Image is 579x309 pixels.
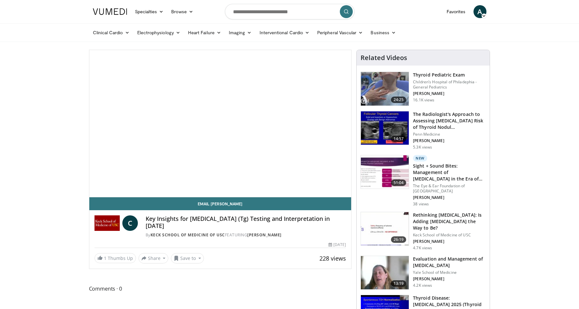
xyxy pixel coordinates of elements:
[171,253,204,263] button: Save to
[104,255,106,261] span: 1
[167,5,197,18] a: Browse
[391,280,406,287] span: 13:19
[361,256,409,290] img: dc6b3c35-b36a-4a9c-9e97-c7938243fc78.150x105_q85_crop-smart_upscale.jpg
[150,232,225,238] a: Keck School of Medicine of USC
[413,183,486,194] p: The Eye & Ear Foundation of [GEOGRAPHIC_DATA]
[89,50,351,197] video-js: Video Player
[413,256,486,269] h3: Evaluation and Management of [MEDICAL_DATA]
[413,195,486,200] p: [PERSON_NAME]
[225,4,354,19] input: Search topics, interventions
[413,245,432,251] p: 4.7K views
[391,97,406,103] span: 24:25
[146,232,346,238] div: By FEATURING
[413,91,486,96] p: [PERSON_NAME]
[413,79,486,90] p: Children’s Hospital of Philadephia - General Pediatrics
[413,132,486,137] p: Penn Medicine
[139,253,169,263] button: Share
[89,26,133,39] a: Clinical Cardio
[313,26,367,39] a: Peripheral Vascular
[367,26,400,39] a: Business
[361,72,409,106] img: 576742cb-950f-47b1-b49b-8023242b3cfa.150x105_q85_crop-smart_upscale.jpg
[413,163,486,182] h3: Sight + Sound Bites: Management of [MEDICAL_DATA] in the Era of Targ…
[95,253,136,263] a: 1 Thumbs Up
[413,98,434,103] p: 16.1K views
[413,239,486,244] p: [PERSON_NAME]
[413,145,432,150] p: 5.3K views
[413,212,486,231] h3: Rethinking [MEDICAL_DATA]: Is Adding [MEDICAL_DATA] the Way to Be?
[413,155,427,161] p: New
[361,155,409,189] img: 8bea4cff-b600-4be7-82a7-01e969b6860e.150x105_q85_crop-smart_upscale.jpg
[319,254,346,262] span: 228 views
[391,180,406,186] span: 51:04
[413,111,486,130] h3: The Radiologist's Approach to Assessing [MEDICAL_DATA] Risk of Thyroid Nodul…
[361,256,486,290] a: 13:19 Evaluation and Management of [MEDICAL_DATA] Yale School of Medicine [PERSON_NAME] 4.2K views
[146,215,346,229] h4: Key Insights for [MEDICAL_DATA] (Tg) Testing and Interpretation in [DATE]
[473,5,486,18] a: A
[361,72,486,106] a: 24:25 Thyroid Pediatric Exam Children’s Hospital of Philadephia - General Pediatrics [PERSON_NAME...
[184,26,225,39] a: Heart Failure
[95,215,120,231] img: Keck School of Medicine of USC
[361,111,409,145] img: 64bf5cfb-7b6d-429f-8d89-8118f524719e.150x105_q85_crop-smart_upscale.jpg
[391,136,406,142] span: 14:57
[443,5,470,18] a: Favorites
[247,232,282,238] a: [PERSON_NAME]
[131,5,168,18] a: Specialties
[413,201,429,207] p: 38 views
[361,212,409,246] img: 83a0fbab-8392-4dd6-b490-aa2edb68eb86.150x105_q85_crop-smart_upscale.jpg
[89,284,352,293] span: Comments 0
[413,72,486,78] h3: Thyroid Pediatric Exam
[413,138,486,143] p: [PERSON_NAME]
[361,155,486,207] a: 51:04 New Sight + Sound Bites: Management of [MEDICAL_DATA] in the Era of Targ… The Eye & Ear Fou...
[361,54,407,62] h4: Related Videos
[413,270,486,275] p: Yale School of Medicine
[133,26,184,39] a: Electrophysiology
[361,212,486,251] a: 26:19 Rethinking [MEDICAL_DATA]: Is Adding [MEDICAL_DATA] the Way to Be? Keck School of Medicine ...
[93,8,127,15] img: VuMedi Logo
[225,26,256,39] a: Imaging
[122,215,138,231] a: C
[413,232,486,238] p: Keck School of Medicine of USC
[328,242,346,248] div: [DATE]
[361,111,486,150] a: 14:57 The Radiologist's Approach to Assessing [MEDICAL_DATA] Risk of Thyroid Nodul… Penn Medicine...
[256,26,314,39] a: Interventional Cardio
[413,283,432,288] p: 4.2K views
[413,276,486,282] p: [PERSON_NAME]
[89,197,351,210] a: Email [PERSON_NAME]
[391,236,406,243] span: 26:19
